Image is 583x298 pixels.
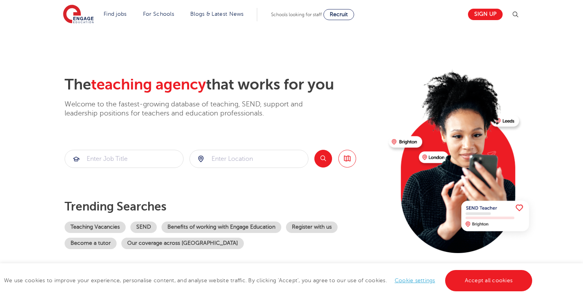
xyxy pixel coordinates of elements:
[4,278,534,283] span: We use cookies to improve your experience, personalise content, and analyse website traffic. By c...
[330,11,348,17] span: Recruit
[286,222,338,233] a: Register with us
[65,150,183,168] input: Submit
[121,238,244,249] a: Our coverage across [GEOGRAPHIC_DATA]
[189,150,308,168] div: Submit
[445,270,533,291] a: Accept all cookies
[190,11,244,17] a: Blogs & Latest News
[65,150,184,168] div: Submit
[143,11,174,17] a: For Schools
[314,150,332,168] button: Search
[104,11,127,17] a: Find jobs
[468,9,503,20] a: Sign up
[65,199,382,214] p: Trending searches
[65,238,117,249] a: Become a tutor
[190,150,308,168] input: Submit
[63,5,94,24] img: Engage Education
[65,222,126,233] a: Teaching Vacancies
[130,222,157,233] a: SEND
[162,222,281,233] a: Benefits of working with Engage Education
[323,9,354,20] a: Recruit
[271,12,322,17] span: Schools looking for staff
[91,76,206,93] span: teaching agency
[395,278,435,283] a: Cookie settings
[65,76,382,94] h2: The that works for you
[65,100,325,118] p: Welcome to the fastest-growing database of teaching, SEND, support and leadership positions for t...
